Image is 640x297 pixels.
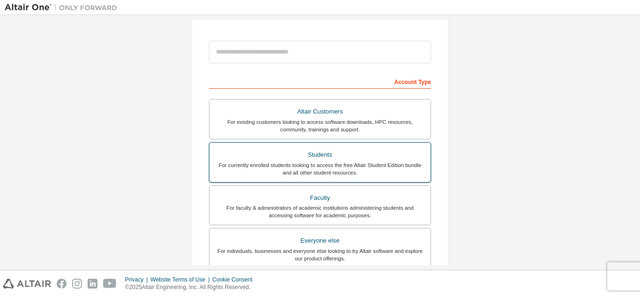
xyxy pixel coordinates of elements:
div: Website Terms of Use [150,276,212,283]
div: For existing customers looking to access software downloads, HPC resources, community, trainings ... [215,118,425,133]
div: Privacy [125,276,150,283]
div: Students [215,148,425,161]
img: Altair One [5,3,122,12]
div: Altair Customers [215,105,425,118]
p: © 2025 Altair Engineering, Inc. All Rights Reserved. [125,283,258,291]
img: youtube.svg [103,279,117,289]
div: Everyone else [215,234,425,247]
div: For faculty & administrators of academic institutions administering students and accessing softwa... [215,204,425,219]
img: linkedin.svg [88,279,97,289]
div: Faculty [215,191,425,205]
img: instagram.svg [72,279,82,289]
div: Account Type [209,74,431,89]
div: Cookie Consent [212,276,258,283]
img: altair_logo.svg [3,279,51,289]
div: For currently enrolled students looking to access the free Altair Student Edition bundle and all ... [215,161,425,176]
img: facebook.svg [57,279,67,289]
div: For individuals, businesses and everyone else looking to try Altair software and explore our prod... [215,247,425,262]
